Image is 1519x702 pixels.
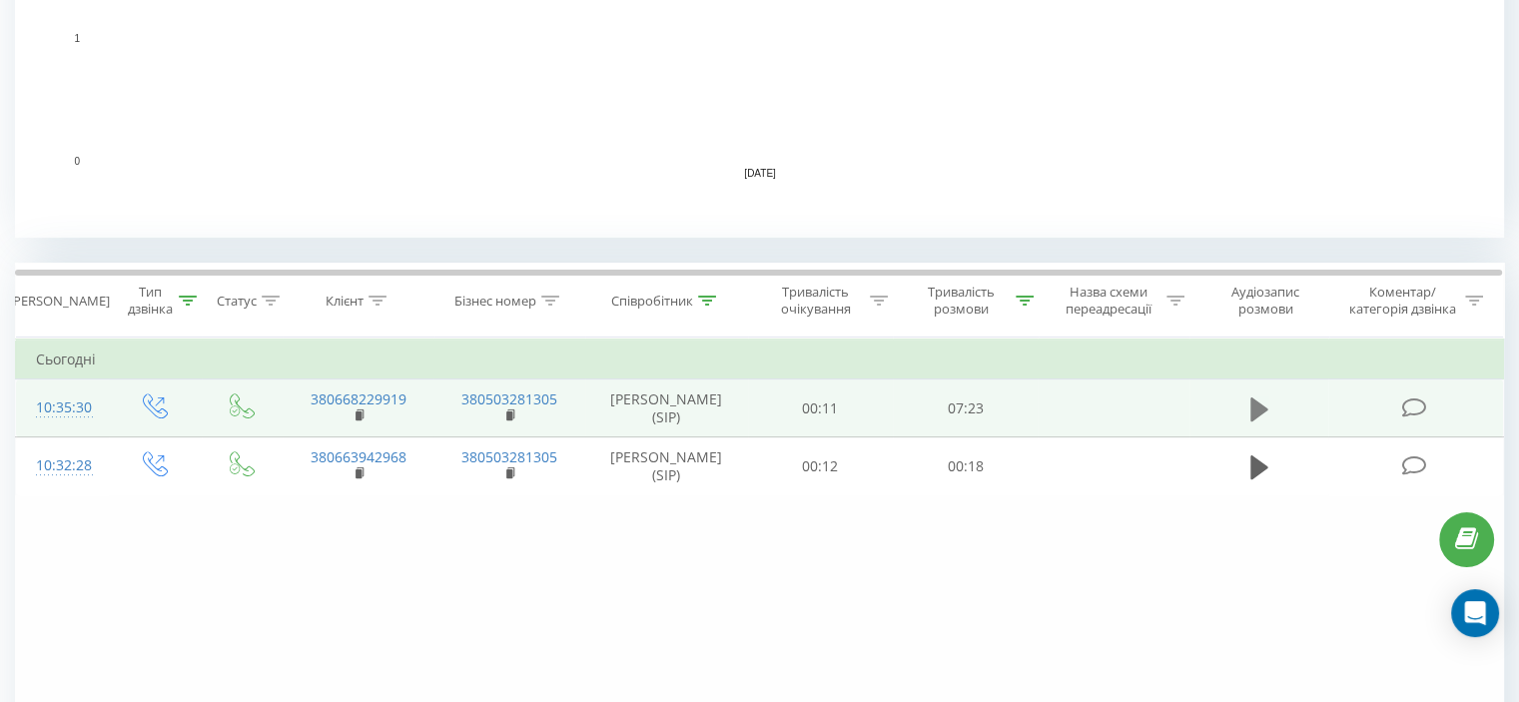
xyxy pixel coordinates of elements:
div: Коментар/категорія дзвінка [1343,284,1460,318]
div: Бізнес номер [454,293,536,310]
a: 380503281305 [461,447,557,466]
td: Сьогодні [16,340,1504,379]
div: Назва схеми переадресації [1057,284,1161,318]
td: 00:11 [748,379,893,437]
div: Open Intercom Messenger [1451,589,1499,637]
div: Статус [217,293,257,310]
div: 10:35:30 [36,388,89,427]
td: [PERSON_NAME] (SIP) [585,379,748,437]
div: Тривалість розмови [911,284,1011,318]
div: [PERSON_NAME] [9,293,110,310]
div: Тривалість очікування [766,284,866,318]
a: 380503281305 [461,389,557,408]
div: Аудіозапис розмови [1207,284,1324,318]
text: 0 [74,156,80,167]
div: 10:32:28 [36,446,89,485]
div: Клієнт [326,293,364,310]
div: Співробітник [611,293,693,310]
td: 00:18 [893,437,1038,495]
td: 07:23 [893,379,1038,437]
td: [PERSON_NAME] (SIP) [585,437,748,495]
text: 1 [74,33,80,44]
a: 380663942968 [311,447,406,466]
text: [DATE] [744,168,776,179]
a: 380668229919 [311,389,406,408]
div: Тип дзвінка [126,284,173,318]
td: 00:12 [748,437,893,495]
